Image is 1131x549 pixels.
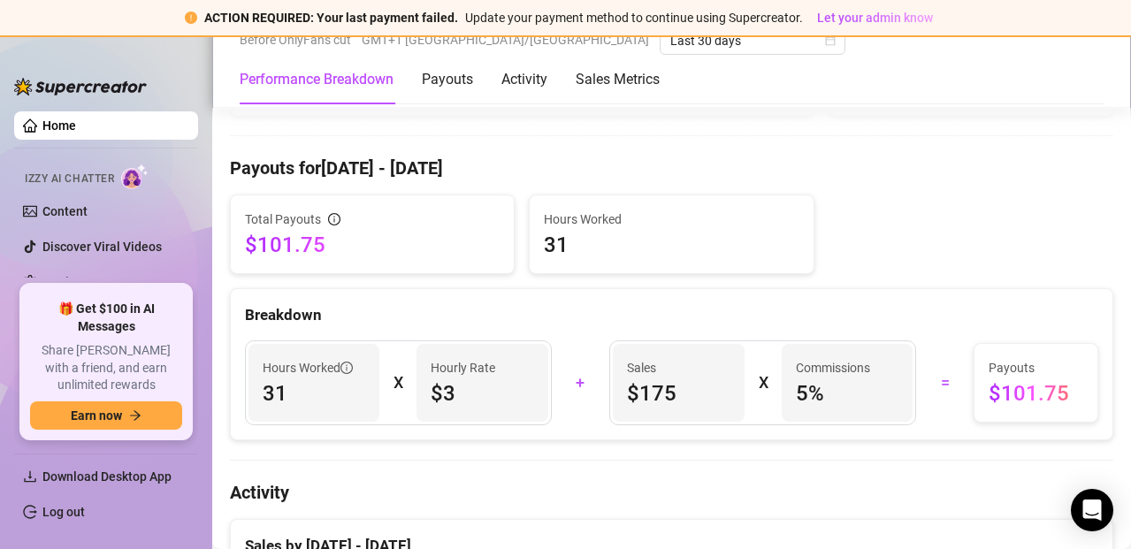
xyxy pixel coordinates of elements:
[544,210,799,229] span: Hours Worked
[30,301,182,335] span: 🎁 Get $100 in AI Messages
[431,358,495,377] article: Hourly Rate
[431,379,533,408] span: $3
[465,11,803,25] span: Update your payment method to continue using Supercreator.
[204,11,458,25] strong: ACTION REQUIRED: Your last payment failed.
[927,369,963,397] div: =
[576,69,660,90] div: Sales Metrics
[394,369,402,397] div: X
[230,156,1113,180] h4: Payouts for [DATE] - [DATE]
[362,27,649,53] span: GMT+1 [GEOGRAPHIC_DATA]/[GEOGRAPHIC_DATA]
[42,118,76,133] a: Home
[989,379,1083,408] span: $101.75
[263,358,353,377] span: Hours Worked
[240,27,351,53] span: Before OnlyFans cut
[796,379,898,408] span: 5 %
[23,469,37,484] span: download
[42,204,88,218] a: Content
[670,27,835,54] span: Last 30 days
[245,231,500,259] span: $101.75
[340,362,353,374] span: info-circle
[42,505,85,519] a: Log out
[245,210,321,229] span: Total Payouts
[42,240,162,254] a: Discover Viral Videos
[42,469,172,484] span: Download Desktop App
[240,69,394,90] div: Performance Breakdown
[263,379,365,408] span: 31
[14,78,147,95] img: logo-BBDzfeDw.svg
[25,171,114,187] span: Izzy AI Chatter
[245,303,1098,327] div: Breakdown
[544,231,799,259] span: 31
[30,401,182,430] button: Earn nowarrow-right
[796,358,870,377] article: Commissions
[129,409,141,422] span: arrow-right
[121,164,149,189] img: AI Chatter
[627,379,730,408] span: $175
[1071,489,1113,531] div: Open Intercom Messenger
[422,69,473,90] div: Payouts
[185,11,197,24] span: exclamation-circle
[817,11,933,25] span: Let your admin know
[30,342,182,394] span: Share [PERSON_NAME] with a friend, and earn unlimited rewards
[825,35,836,46] span: calendar
[328,213,340,225] span: info-circle
[501,69,547,90] div: Activity
[42,275,89,289] a: Settings
[810,7,940,28] button: Let your admin know
[989,358,1083,377] span: Payouts
[562,369,599,397] div: +
[759,369,768,397] div: X
[627,358,730,377] span: Sales
[71,408,122,423] span: Earn now
[230,480,1113,505] h4: Activity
